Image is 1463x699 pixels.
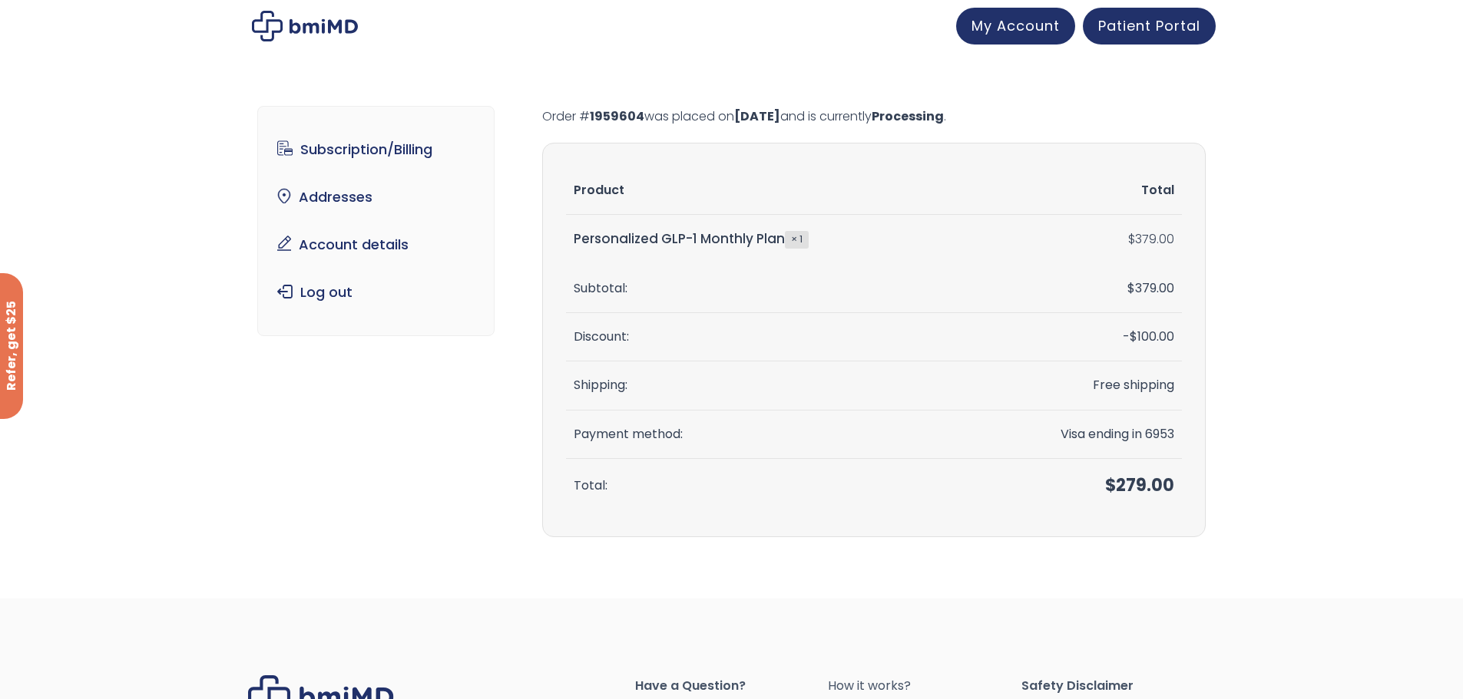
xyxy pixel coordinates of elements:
strong: × 1 [785,231,809,248]
a: My Account [956,8,1075,45]
span: 100.00 [1130,328,1174,345]
p: Order # was placed on and is currently . [542,106,1206,127]
mark: Processing [872,107,944,125]
span: 379.00 [1127,279,1174,297]
mark: 1959604 [590,107,644,125]
td: Visa ending in 6953 [972,410,1182,459]
th: Total [972,167,1182,215]
span: $ [1127,279,1135,297]
nav: Account pages [257,106,495,336]
bdi: 379.00 [1128,230,1174,248]
span: Have a Question? [635,675,829,697]
span: $ [1130,328,1137,345]
th: Shipping: [566,361,972,410]
span: 279.00 [1105,473,1174,497]
span: Patient Portal [1098,16,1200,35]
td: Personalized GLP-1 Monthly Plan [566,215,972,264]
th: Discount: [566,313,972,361]
a: Log out [270,276,482,308]
img: My account [252,11,358,41]
th: Payment method: [566,410,972,459]
td: Free shipping [972,361,1182,410]
a: Patient Portal [1083,8,1216,45]
th: Subtotal: [566,265,972,313]
span: Safety Disclaimer [1021,675,1215,697]
th: Product [566,167,972,215]
span: $ [1128,230,1135,248]
mark: [DATE] [734,107,780,125]
a: Subscription/Billing [270,134,482,166]
a: Addresses [270,181,482,213]
th: Total: [566,459,972,513]
a: Account details [270,229,482,261]
span: $ [1105,473,1116,497]
td: - [972,313,1182,361]
a: How it works? [828,675,1021,697]
span: My Account [971,16,1060,35]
